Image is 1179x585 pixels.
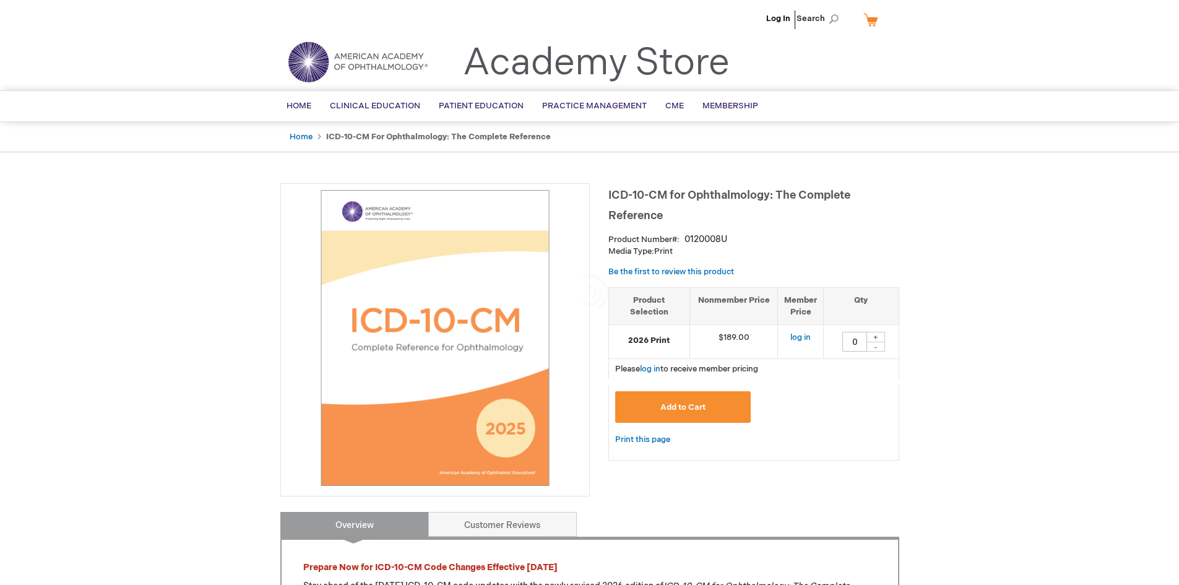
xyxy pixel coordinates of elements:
span: Search [797,6,844,31]
span: CME [665,101,684,111]
strong: Prepare Now for ICD-10-CM Code Changes Effective [DATE] [303,562,558,573]
p: Print [608,246,899,258]
a: log in [640,364,660,374]
span: ICD-10-CM for Ophthalmology: The Complete Reference [608,189,850,222]
div: + [866,332,885,342]
th: Member Price [778,287,824,324]
th: Product Selection [609,287,690,324]
div: - [866,342,885,352]
a: log in [790,332,811,342]
a: Be the first to review this product [608,267,734,277]
span: Please to receive member pricing [615,364,758,374]
span: Home [287,101,311,111]
a: Log In [766,14,790,24]
input: Qty [842,332,867,352]
span: Patient Education [439,101,524,111]
strong: Product Number [608,235,680,245]
span: Membership [702,101,758,111]
a: Home [290,132,313,142]
a: Print this page [615,432,670,448]
button: Add to Cart [615,391,751,423]
span: Clinical Education [330,101,420,111]
img: ICD-10-CM for Ophthalmology: The Complete Reference [287,190,583,486]
strong: ICD-10-CM for Ophthalmology: The Complete Reference [326,132,551,142]
strong: 2026 Print [615,335,683,347]
a: Overview [280,512,429,537]
strong: Media Type: [608,246,654,256]
th: Qty [824,287,899,324]
a: Academy Store [463,41,730,85]
a: Customer Reviews [428,512,577,537]
th: Nonmember Price [689,287,778,324]
span: Practice Management [542,101,647,111]
span: Add to Cart [660,402,706,412]
div: 0120008U [685,233,727,246]
td: $189.00 [689,325,778,359]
